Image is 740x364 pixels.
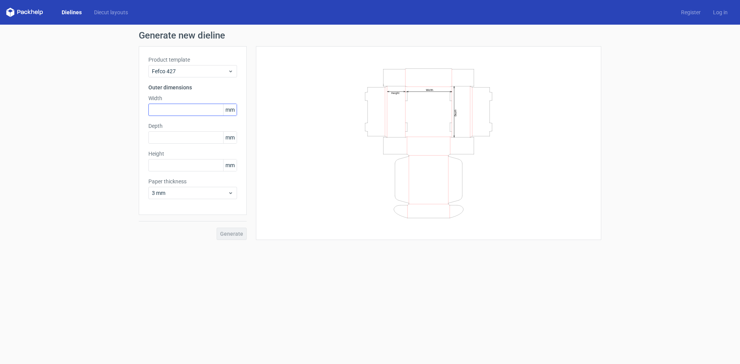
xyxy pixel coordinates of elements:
text: Depth [454,109,457,116]
span: mm [223,159,237,171]
span: 3 mm [152,189,228,197]
a: Register [675,8,707,16]
label: Height [148,150,237,158]
label: Depth [148,122,237,130]
a: Diecut layouts [88,8,134,16]
a: Dielines [55,8,88,16]
span: mm [223,104,237,116]
a: Log in [707,8,734,16]
h3: Outer dimensions [148,84,237,91]
text: Width [426,88,433,91]
h1: Generate new dieline [139,31,601,40]
label: Width [148,94,237,102]
label: Product template [148,56,237,64]
label: Paper thickness [148,178,237,185]
text: Height [391,91,399,94]
span: Fefco 427 [152,67,228,75]
span: mm [223,132,237,143]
